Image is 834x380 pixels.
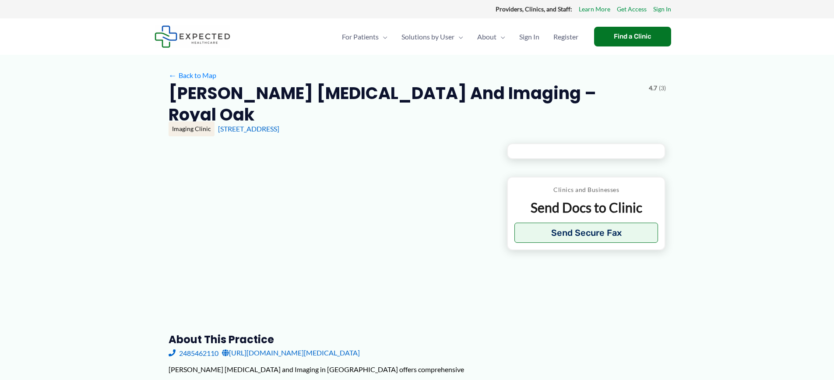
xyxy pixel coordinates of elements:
a: Find a Clinic [594,27,671,46]
div: Imaging Clinic [169,121,215,136]
button: Send Secure Fax [514,223,658,243]
span: Menu Toggle [454,21,463,52]
a: Solutions by UserMenu Toggle [394,21,470,52]
a: 2485462110 [169,346,218,359]
a: [STREET_ADDRESS] [218,124,279,133]
span: 4.7 [649,82,657,94]
strong: Providers, Clinics, and Staff: [496,5,572,13]
a: Sign In [653,4,671,15]
h2: [PERSON_NAME] [MEDICAL_DATA] and Imaging – Royal Oak [169,82,642,126]
a: AboutMenu Toggle [470,21,512,52]
a: Get Access [617,4,647,15]
nav: Primary Site Navigation [335,21,585,52]
span: Register [553,21,578,52]
span: About [477,21,496,52]
p: Clinics and Businesses [514,184,658,195]
span: ← [169,71,177,79]
span: (3) [659,82,666,94]
span: Sign In [519,21,539,52]
a: Learn More [579,4,610,15]
a: ←Back to Map [169,69,216,82]
a: For PatientsMenu Toggle [335,21,394,52]
h3: About this practice [169,333,493,346]
span: Menu Toggle [496,21,505,52]
a: [URL][DOMAIN_NAME][MEDICAL_DATA] [222,346,360,359]
span: Menu Toggle [379,21,387,52]
span: Solutions by User [401,21,454,52]
span: For Patients [342,21,379,52]
img: Expected Healthcare Logo - side, dark font, small [155,25,230,48]
p: Send Docs to Clinic [514,199,658,216]
a: Sign In [512,21,546,52]
a: Register [546,21,585,52]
